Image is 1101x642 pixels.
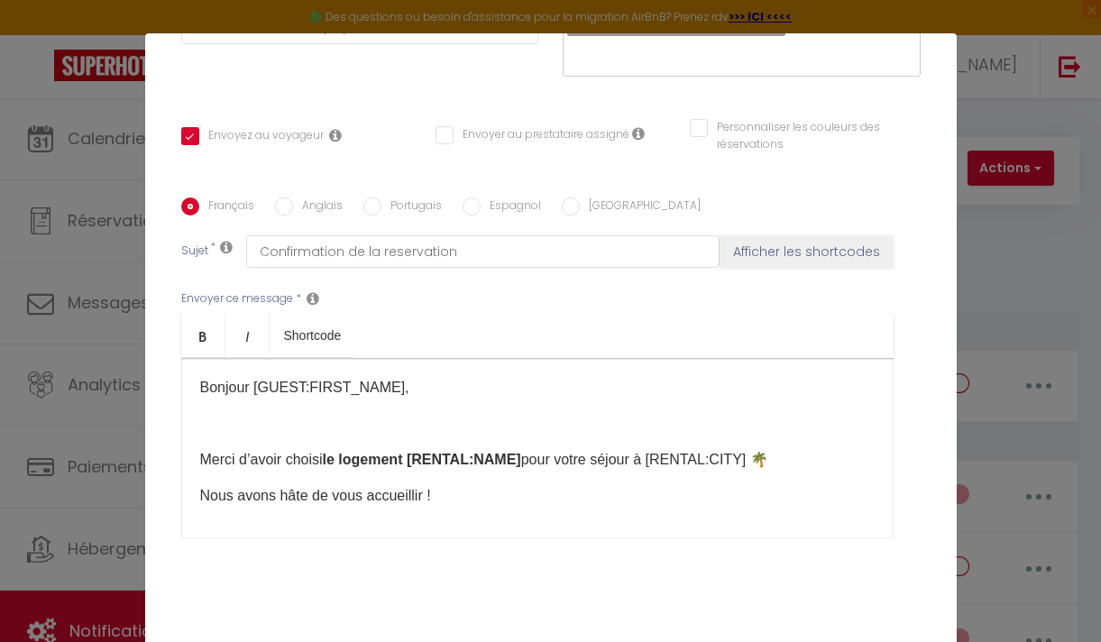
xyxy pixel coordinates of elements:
label: Portugais [381,197,442,217]
label: Espagnol [481,197,541,217]
p: Merci d’avoir choisi pour votre séjour à [RENTAL:CITY]​ 🌴 [200,449,875,471]
label: [GEOGRAPHIC_DATA] [580,197,701,217]
p: Bonjour [GUEST:FIRST_NAME]​, [200,377,875,399]
button: Afficher les shortcodes [720,235,894,268]
label: Envoyer ce message [181,290,293,307]
a: Shortcode [270,314,356,357]
i: Envoyer au voyageur [329,128,342,142]
label: Français [199,197,254,217]
label: Envoyez au voyageur [199,127,324,147]
a: Bold [181,314,225,357]
strong: le logement [RENTAL:NAME]​ [323,452,521,467]
i: Envoyer au prestataire si il est assigné [632,126,645,141]
label: Anglais [293,197,343,217]
p: Nous avons hâte de vous accueillir ! [200,485,875,507]
label: Sujet [181,243,208,261]
i: Subject [220,240,233,254]
a: Italic [225,314,270,357]
i: Message [307,291,319,306]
